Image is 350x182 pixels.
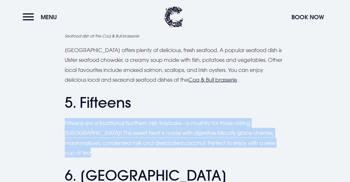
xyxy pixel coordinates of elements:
[164,7,183,28] img: Clandeboye Lodge
[65,118,285,158] p: Fifteens are a traditional Northern Irish traybake - a must-try for those visiting [GEOGRAPHIC_DA...
[41,13,57,21] span: Menu
[65,45,285,85] p: [GEOGRAPHIC_DATA] offers plenty of delicious, fresh seafood. A popular seafood dish is Ulster sea...
[188,77,237,83] a: Coq & Bull brasserie
[65,94,285,111] h2: 5. Fifteens
[65,33,285,39] figcaption: Seafood dish at the Coq & Bull brasserie
[288,10,327,24] button: Book Now
[23,10,60,24] button: Menu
